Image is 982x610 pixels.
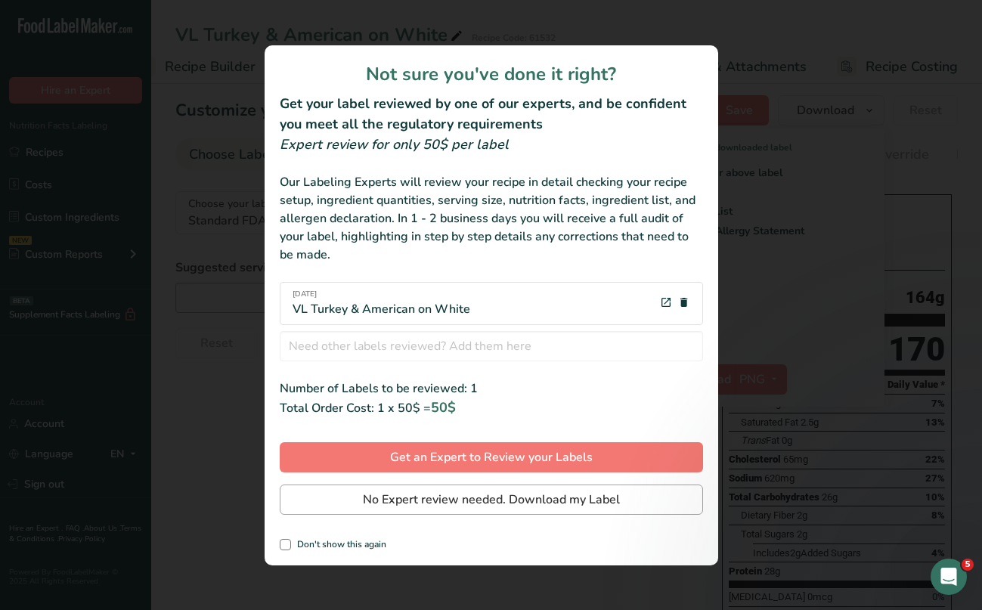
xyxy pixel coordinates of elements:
[280,135,703,155] div: Expert review for only 50$ per label
[280,60,703,88] h1: Not sure you've done it right?
[280,442,703,472] button: Get an Expert to Review your Labels
[390,448,593,466] span: Get an Expert to Review your Labels
[962,559,974,571] span: 5
[363,491,620,509] span: No Expert review needed. Download my Label
[280,173,703,264] div: Our Labeling Experts will review your recipe in detail checking your recipe setup, ingredient qua...
[280,331,703,361] input: Need other labels reviewed? Add them here
[280,379,703,398] div: Number of Labels to be reviewed: 1
[280,94,703,135] h2: Get your label reviewed by one of our experts, and be confident you meet all the regulatory requi...
[293,289,470,318] div: VL Turkey & American on White
[280,485,703,515] button: No Expert review needed. Download my Label
[431,398,456,416] span: 50$
[931,559,967,595] iframe: Intercom live chat
[293,289,470,300] span: [DATE]
[291,539,386,550] span: Don't show this again
[280,398,703,418] div: Total Order Cost: 1 x 50$ =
